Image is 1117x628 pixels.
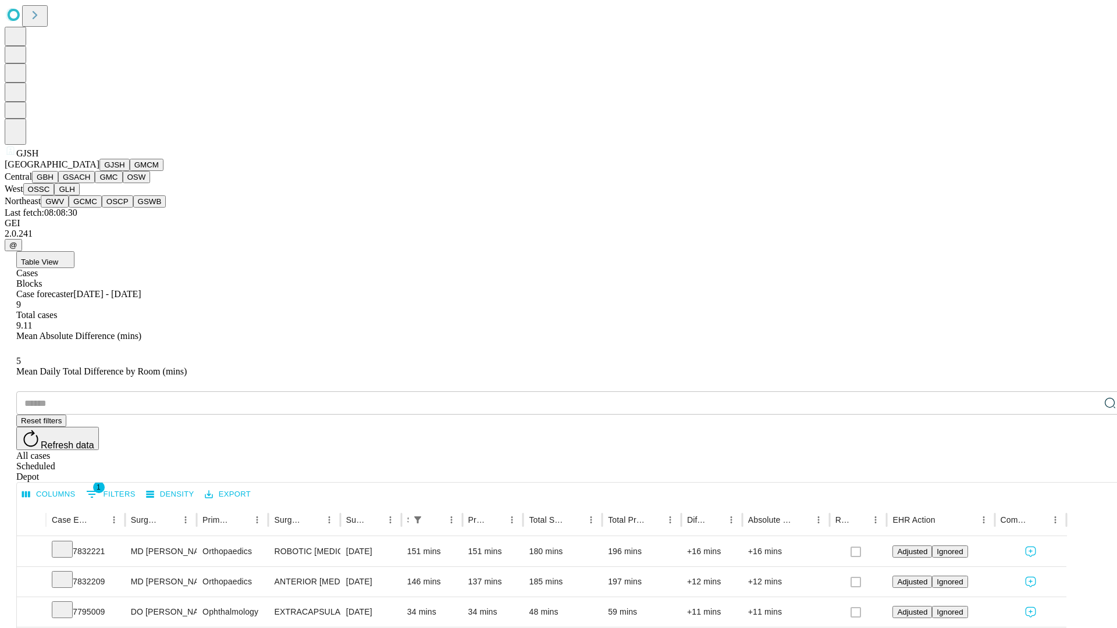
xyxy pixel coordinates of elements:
[16,366,187,376] span: Mean Daily Total Difference by Room (mins)
[16,356,21,366] span: 5
[16,299,21,309] span: 9
[131,597,191,627] div: DO [PERSON_NAME]
[83,485,138,504] button: Show filters
[23,602,40,623] button: Expand
[937,512,953,528] button: Sort
[202,515,232,524] div: Primary Service
[23,572,40,593] button: Expand
[748,597,824,627] div: +11 mins
[976,512,992,528] button: Menu
[410,512,426,528] div: 1 active filter
[5,172,32,181] span: Central
[5,159,99,169] span: [GEOGRAPHIC_DATA]
[23,542,40,562] button: Expand
[32,171,58,183] button: GBH
[16,331,141,341] span: Mean Absolute Difference (mins)
[52,567,119,597] div: 7832209
[529,515,565,524] div: Total Scheduled Duration
[5,239,22,251] button: @
[407,515,408,524] div: Scheduled In Room Duration
[892,515,935,524] div: EHR Action
[346,597,396,627] div: [DATE]
[443,512,460,528] button: Menu
[274,597,334,627] div: EXTRACAPSULAR CATARACT REMOVAL WITH [MEDICAL_DATA]
[468,537,518,566] div: 151 mins
[5,218,1112,229] div: GEI
[73,289,141,299] span: [DATE] - [DATE]
[16,148,38,158] span: GJSH
[1047,512,1063,528] button: Menu
[366,512,382,528] button: Sort
[16,320,32,330] span: 9.11
[410,512,426,528] button: Show filters
[274,537,334,566] div: ROBOTIC [MEDICAL_DATA] KNEE TOTAL
[687,537,737,566] div: +16 mins
[131,537,191,566] div: MD [PERSON_NAME] [PERSON_NAME]
[58,171,95,183] button: GSACH
[488,512,504,528] button: Sort
[529,597,596,627] div: 48 mins
[123,171,151,183] button: OSW
[102,195,133,208] button: OSCP
[249,512,265,528] button: Menu
[346,515,365,524] div: Surgery Date
[177,512,194,528] button: Menu
[16,415,66,427] button: Reset filters
[382,512,399,528] button: Menu
[346,567,396,597] div: [DATE]
[687,515,706,524] div: Difference
[427,512,443,528] button: Sort
[106,512,122,528] button: Menu
[274,567,334,597] div: ANTERIOR [MEDICAL_DATA] TOTAL HIP
[748,515,793,524] div: Absolute Difference
[5,229,1112,239] div: 2.0.241
[407,597,457,627] div: 34 mins
[19,486,79,504] button: Select columns
[937,608,963,616] span: Ignored
[608,537,675,566] div: 196 mins
[504,512,520,528] button: Menu
[407,537,457,566] div: 151 mins
[52,537,119,566] div: 7832221
[407,567,457,597] div: 146 mins
[932,545,967,558] button: Ignored
[130,159,163,171] button: GMCM
[1001,515,1030,524] div: Comments
[608,515,645,524] div: Total Predicted Duration
[16,427,99,450] button: Refresh data
[932,606,967,618] button: Ignored
[892,545,932,558] button: Adjusted
[16,251,74,268] button: Table View
[851,512,867,528] button: Sort
[892,606,932,618] button: Adjusted
[748,567,824,597] div: +12 mins
[608,567,675,597] div: 197 mins
[468,597,518,627] div: 34 mins
[274,515,303,524] div: Surgery Name
[93,481,105,493] span: 1
[41,440,94,450] span: Refresh data
[835,515,851,524] div: Resolved in EHR
[69,195,102,208] button: GCMC
[161,512,177,528] button: Sort
[52,515,88,524] div: Case Epic Id
[662,512,678,528] button: Menu
[937,577,963,586] span: Ignored
[23,183,55,195] button: OSSC
[748,537,824,566] div: +16 mins
[90,512,106,528] button: Sort
[143,486,197,504] button: Density
[131,515,160,524] div: Surgeon Name
[937,547,963,556] span: Ignored
[233,512,249,528] button: Sort
[305,512,321,528] button: Sort
[9,241,17,249] span: @
[52,597,119,627] div: 7795009
[529,537,596,566] div: 180 mins
[5,208,77,217] span: Last fetch: 08:08:30
[468,515,487,524] div: Predicted In Room Duration
[202,597,262,627] div: Ophthalmology
[346,537,396,566] div: [DATE]
[892,576,932,588] button: Adjusted
[794,512,810,528] button: Sort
